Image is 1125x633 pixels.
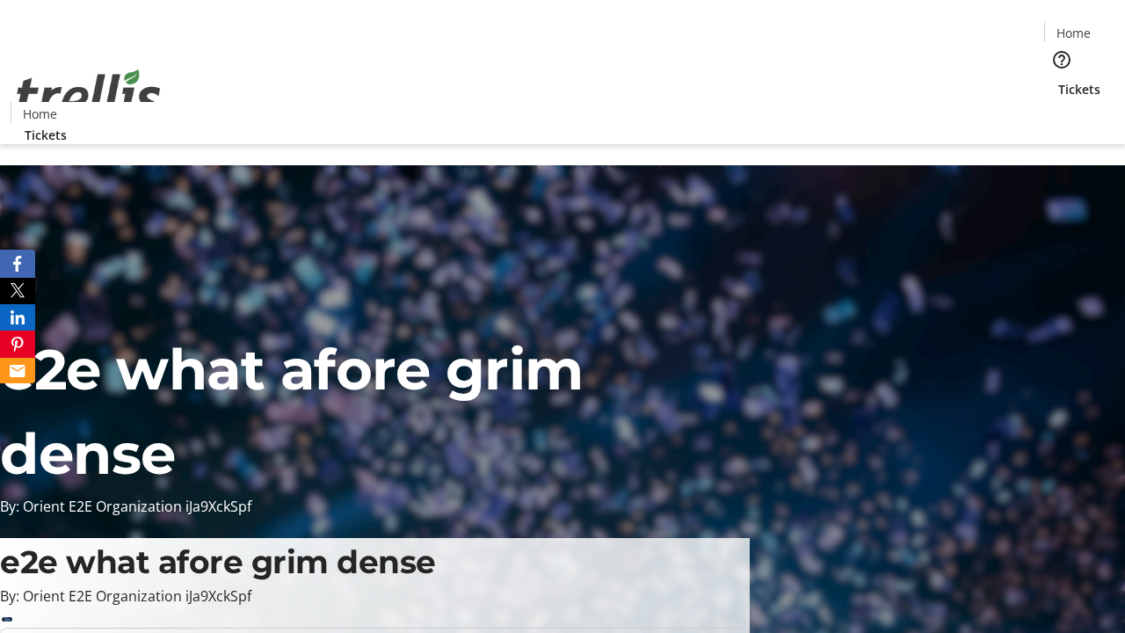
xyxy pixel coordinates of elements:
a: Tickets [1044,80,1114,98]
a: Home [11,105,68,123]
a: Tickets [11,126,81,144]
span: Home [23,105,57,123]
button: Cart [1044,98,1079,134]
span: Home [1056,24,1091,42]
span: Tickets [25,126,67,144]
a: Home [1045,24,1101,42]
span: Tickets [1058,80,1100,98]
button: Help [1044,42,1079,77]
img: Orient E2E Organization iJa9XckSpf's Logo [11,50,167,138]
